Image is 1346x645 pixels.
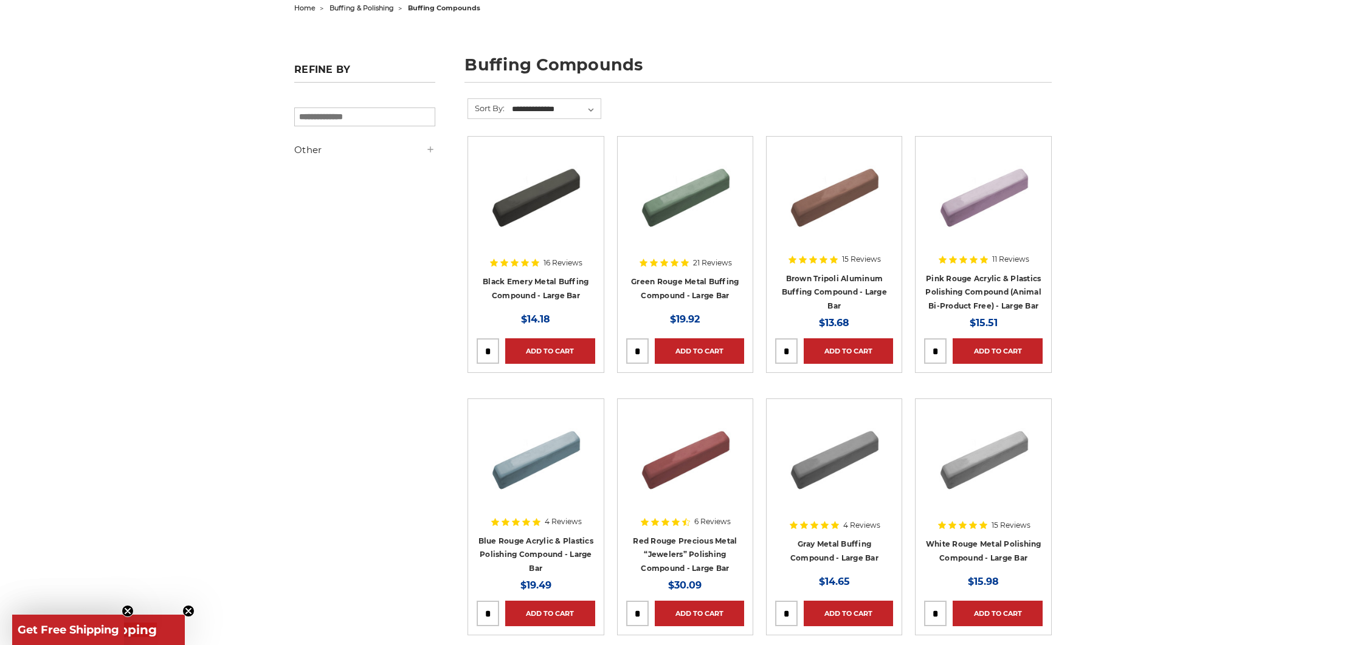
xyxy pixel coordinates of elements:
[505,338,595,364] a: Add to Cart
[655,338,744,364] a: Add to Cart
[935,145,1032,242] img: Pink Plastic Polishing Compound
[521,313,550,325] span: $14.18
[487,145,584,242] img: Black Stainless Steel Buffing Compound
[843,522,880,529] span: 4 Reviews
[487,408,584,505] img: Blue rouge polishing compound
[804,601,893,626] a: Add to Cart
[408,4,480,12] span: buffing compounds
[510,100,601,118] select: Sort By:
[505,601,595,626] a: Add to Cart
[992,522,1030,529] span: 15 Reviews
[294,143,435,157] h5: Other
[464,56,1052,83] h1: buffing compounds
[294,4,316,12] a: home
[633,536,737,573] a: Red Rouge Precious Metal “Jewelers” Polishing Compound - Large Bar
[819,317,849,329] span: $13.68
[122,605,134,617] button: Close teaser
[468,99,505,117] label: Sort By:
[925,274,1041,310] a: Pink Rouge Acrylic & Plastics Polishing Compound (Animal Bi-Product Free) - Large Bar
[544,259,582,267] span: 16 Reviews
[935,408,1032,505] img: White Rouge Buffing Compound
[655,601,744,626] a: Add to Cart
[670,313,700,325] span: $19.92
[924,408,1042,525] a: White Rouge Buffing Compound
[478,536,593,573] a: Blue Rouge Acrylic & Plastics Polishing Compound - Large Bar
[12,615,185,645] div: Get Free ShippingClose teaser
[785,408,883,505] img: Gray Buffing Compound
[477,145,595,263] a: Black Stainless Steel Buffing Compound
[668,579,702,591] span: $30.09
[970,317,998,329] span: $15.51
[968,576,999,587] span: $15.98
[637,145,734,242] img: Green Rouge Aluminum Buffing Compound
[12,615,124,645] div: Get Free ShippingClose teaser
[926,539,1041,562] a: White Rouge Metal Polishing Compound - Large Bar
[631,277,739,300] a: Green Rouge Metal Buffing Compound - Large Bar
[785,145,883,242] img: Brown Tripoli Aluminum Buffing Compound
[477,408,595,525] a: Blue rouge polishing compound
[775,145,893,263] a: Brown Tripoli Aluminum Buffing Compound
[330,4,394,12] a: buffing & polishing
[637,408,734,505] img: Red Rouge Jewelers Buffing Compound
[782,274,887,310] a: Brown Tripoli Aluminum Buffing Compound - Large Bar
[790,539,878,562] a: Gray Metal Buffing Compound - Large Bar
[483,277,588,300] a: Black Emery Metal Buffing Compound - Large Bar
[294,64,435,83] h5: Refine by
[520,579,551,591] span: $19.49
[626,408,744,525] a: Red Rouge Jewelers Buffing Compound
[804,338,893,364] a: Add to Cart
[775,408,893,525] a: Gray Buffing Compound
[626,145,744,263] a: Green Rouge Aluminum Buffing Compound
[182,605,195,617] button: Close teaser
[924,145,1042,263] a: Pink Plastic Polishing Compound
[18,623,119,636] span: Get Free Shipping
[693,259,732,267] span: 21 Reviews
[953,338,1042,364] a: Add to Cart
[953,601,1042,626] a: Add to Cart
[819,576,850,587] span: $14.65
